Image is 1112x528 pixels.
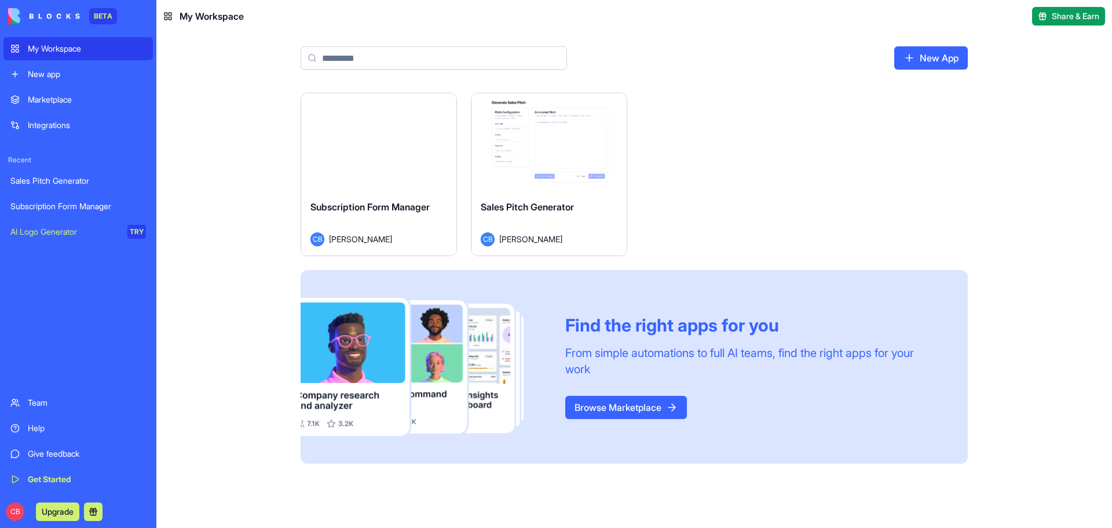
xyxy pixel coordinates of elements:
[3,37,153,60] a: My Workspace
[565,396,687,419] a: Browse Marketplace
[3,468,153,491] a: Get Started
[136,19,159,42] img: Profile image for Michal
[10,201,146,212] div: Subscription Form Manager
[24,196,208,209] div: Create a ticket
[894,46,968,70] a: New App
[89,8,117,24] div: BETA
[301,93,457,256] a: Subscription Form ManagerCB[PERSON_NAME]
[36,505,79,517] a: Upgrade
[28,68,146,80] div: New app
[23,82,209,102] p: Hi Carmi 👋
[3,155,153,165] span: Recent
[199,19,220,39] div: Close
[28,43,146,54] div: My Workspace
[1032,7,1105,26] button: Share & Earn
[24,147,193,159] div: Send us a message
[24,283,194,296] div: FAQ
[310,232,324,246] span: CB
[180,9,244,23] span: My Workspace
[24,159,193,171] div: We'll be back online later [DATE]
[28,94,146,105] div: Marketplace
[17,251,215,274] button: Search for help
[565,345,940,377] div: From simple automations to full AI teams, find the right apps for your work
[155,362,232,408] button: Help
[6,502,24,521] span: CB
[3,391,153,414] a: Team
[8,8,117,24] a: BETA
[23,102,209,122] p: How can we help?
[3,417,153,440] a: Help
[3,114,153,137] a: Integrations
[184,391,202,399] span: Help
[158,19,181,42] img: Profile image for Shelly
[565,315,940,336] div: Find the right apps for you
[3,63,153,86] a: New app
[3,442,153,465] a: Give feedback
[28,397,146,409] div: Team
[28,474,146,485] div: Get Started
[28,119,146,131] div: Integrations
[10,226,119,238] div: AI Logo Generator
[1052,10,1099,22] span: Share & Earn
[8,8,80,24] img: logo
[499,233,562,245] span: [PERSON_NAME]
[77,362,154,408] button: Messages
[301,298,547,436] img: Frame_181_egmpey.png
[481,201,574,213] span: Sales Pitch Generator
[17,279,215,300] div: FAQ
[471,93,627,256] a: Sales Pitch GeneratorCB[PERSON_NAME]
[25,391,52,399] span: Home
[96,391,136,399] span: Messages
[3,195,153,218] a: Subscription Form Manager
[310,201,430,213] span: Subscription Form Manager
[127,225,146,239] div: TRY
[24,257,94,269] span: Search for help
[12,137,220,181] div: Send us a messageWe'll be back online later [DATE]
[24,218,194,230] div: Tickets
[329,233,392,245] span: [PERSON_NAME]
[10,175,146,187] div: Sales Pitch Generator
[3,88,153,111] a: Marketplace
[28,423,146,434] div: Help
[23,22,37,41] img: logo
[481,232,495,246] span: CB
[36,502,79,521] button: Upgrade
[17,213,215,235] div: Tickets
[28,448,146,460] div: Give feedback
[3,169,153,192] a: Sales Pitch Generator
[3,220,153,243] a: AI Logo GeneratorTRY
